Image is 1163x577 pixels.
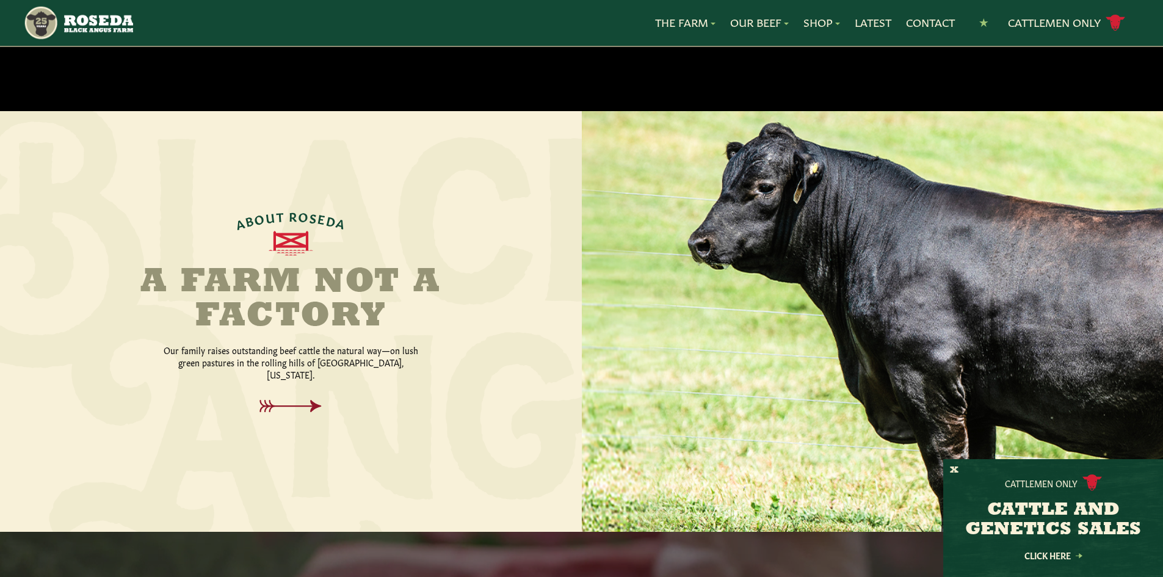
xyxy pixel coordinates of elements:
[233,209,348,231] div: ABOUT ROSEDA
[244,213,256,228] span: B
[855,15,891,31] a: Latest
[1008,12,1125,34] a: Cattlemen Only
[958,501,1148,540] h3: CATTLE AND GENETICS SALES
[298,209,310,223] span: O
[162,344,419,380] p: Our family raises outstanding beef cattle the natural way—on lush green pastures in the rolling h...
[655,15,716,31] a: The Farm
[1005,477,1078,489] p: Cattlemen Only
[289,209,298,222] span: R
[998,551,1108,559] a: Click Here
[23,5,132,41] img: https://roseda.com/wp-content/uploads/2021/05/roseda-25-header.png
[325,212,339,228] span: D
[276,209,285,223] span: T
[906,15,955,31] a: Contact
[309,210,319,225] span: S
[1082,474,1102,491] img: cattle-icon.svg
[950,464,958,477] button: X
[265,209,277,224] span: U
[138,266,443,334] h2: A Farm Not a Factory
[730,15,789,31] a: Our Beef
[234,215,247,231] span: A
[317,211,328,226] span: E
[803,15,840,31] a: Shop
[335,215,348,231] span: A
[253,211,267,226] span: O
